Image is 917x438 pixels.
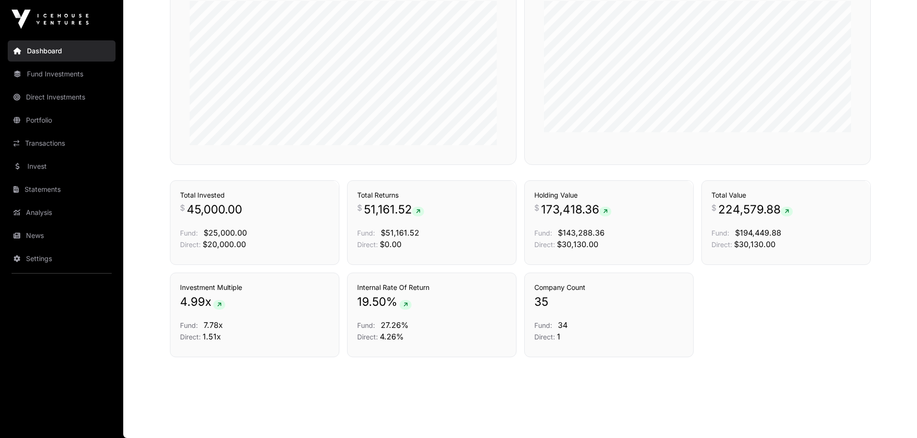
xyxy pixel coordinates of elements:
span: Direct: [357,333,378,341]
span: Fund: [357,321,375,329]
a: Direct Investments [8,87,116,108]
span: 35 [534,294,548,310]
span: Fund: [180,229,198,237]
span: 224,579.88 [718,202,793,217]
h3: Internal Rate Of Return [357,283,506,292]
span: 51,161.52 [364,202,424,217]
span: Direct: [357,240,378,249]
h3: Total Value [711,190,861,200]
span: $ [534,202,539,213]
a: Statements [8,179,116,200]
span: Direct: [711,240,732,249]
span: $ [180,202,185,213]
span: $143,288.36 [558,228,605,238]
span: $194,449.88 [735,228,781,238]
h3: Investment Multiple [180,283,329,292]
span: 173,418.36 [541,202,611,217]
span: Fund: [534,321,552,329]
span: 27.26% [381,320,409,330]
span: 7.78x [204,320,223,330]
span: $0.00 [380,239,401,249]
span: Fund: [711,229,729,237]
span: % [386,294,398,310]
span: 1.51x [203,332,221,341]
span: 1 [557,332,560,341]
span: $51,161.52 [381,228,419,238]
span: Direct: [180,333,201,341]
a: Invest [8,156,116,177]
span: $25,000.00 [204,228,247,238]
iframe: Chat Widget [869,392,917,438]
h3: Company Count [534,283,684,292]
span: $30,130.00 [734,239,775,249]
span: $20,000.00 [203,239,246,249]
h3: Total Invested [180,190,329,200]
a: Transactions [8,133,116,154]
img: Icehouse Ventures Logo [12,10,89,29]
a: Settings [8,248,116,269]
span: Direct: [180,240,201,249]
span: x [205,294,211,310]
a: Portfolio [8,110,116,131]
span: 4.26% [380,332,404,341]
span: Fund: [357,229,375,237]
span: $ [711,202,716,213]
span: Direct: [534,240,555,249]
span: 4.99 [180,294,205,310]
span: 19.50 [357,294,386,310]
a: Dashboard [8,40,116,62]
span: Fund: [534,229,552,237]
span: $30,130.00 [557,239,598,249]
span: Direct: [534,333,555,341]
span: $ [357,202,362,213]
span: Fund: [180,321,198,329]
a: News [8,225,116,246]
a: Fund Investments [8,63,116,85]
span: 45,000.00 [187,202,242,217]
h3: Total Returns [357,190,506,200]
h3: Holding Value [534,190,684,200]
a: Analysis [8,202,116,223]
span: 34 [558,320,568,330]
